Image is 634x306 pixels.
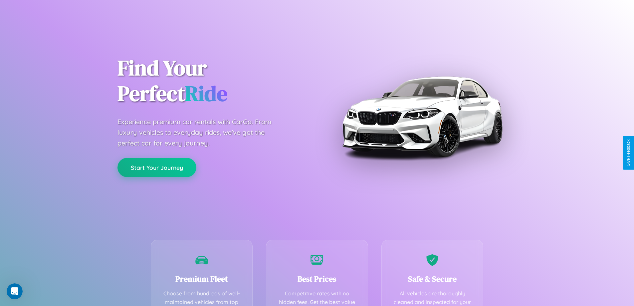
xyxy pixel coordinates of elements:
img: Premium BMW car rental vehicle [339,33,505,200]
button: Start Your Journey [117,158,196,177]
iframe: Intercom live chat [7,283,23,299]
p: Experience premium car rentals with CarGo. From luxury vehicles to everyday rides, we've got the ... [117,117,284,149]
div: Give Feedback [626,140,631,166]
span: Ride [185,79,227,108]
h1: Find Your Perfect [117,55,307,107]
h3: Premium Fleet [161,273,243,284]
h3: Safe & Secure [392,273,473,284]
h3: Best Prices [276,273,358,284]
